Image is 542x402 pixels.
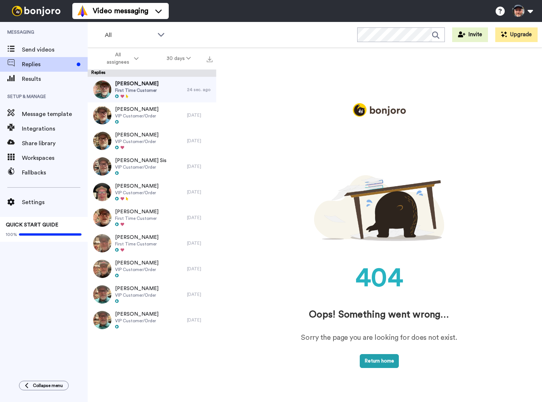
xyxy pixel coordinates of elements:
a: Return home [360,358,399,364]
div: 404 [231,259,527,297]
a: [PERSON_NAME]First Time Customer24 sec. ago [88,77,216,102]
img: 046fb462-78e2-4ee5-a8e4-cfb9a116e6e4-thumb.jpg [93,183,111,201]
a: [PERSON_NAME]VIP Customer/Order[DATE] [88,179,216,205]
img: b78f7391-9d38-4a0d-af66-664d88ebc1f5-thumb.jpg [93,132,111,150]
a: [PERSON_NAME]VIP Customer/Order[DATE] [88,282,216,307]
span: First Time Customer [115,215,159,221]
span: Share library [22,139,88,148]
span: [PERSON_NAME] [115,131,159,139]
span: [PERSON_NAME] [115,80,159,87]
span: Integrations [22,124,88,133]
div: [DATE] [187,266,213,272]
button: Collapse menu [19,381,69,390]
button: All assignees [89,48,153,69]
a: [PERSON_NAME]VIP Customer/Order[DATE] [88,128,216,154]
a: [PERSON_NAME]VIP Customer/Order[DATE] [88,102,216,128]
span: [PERSON_NAME] [115,106,159,113]
button: Export all results that match these filters now. [205,53,215,64]
span: Settings [22,198,88,207]
img: 39537f28-e30d-4bea-b049-aba568953bcc-thumb.jpg [93,157,111,176]
span: Send videos [22,45,88,54]
span: Results [22,75,88,83]
div: [DATE] [187,317,213,323]
span: First Time Customer [115,241,159,247]
span: VIP Customer/Order [115,190,159,196]
div: [DATE] [187,240,213,246]
div: [DATE] [187,112,213,118]
button: Invite [452,27,488,42]
div: [DATE] [187,138,213,144]
img: 9be0dd89-14d7-42a2-af85-ebe0efe31b15-thumb.jpg [93,311,111,329]
div: [DATE] [187,292,213,297]
img: 13fcc93d-e308-4329-bb42-9f380352c949-thumb.jpg [93,234,111,252]
img: 33da521f-f0f9-4932-a193-53516986218f-thumb.jpg [93,80,111,99]
div: [DATE] [187,189,213,195]
button: Return home [360,354,399,368]
a: [PERSON_NAME]First Time Customer[DATE] [88,205,216,230]
img: bj-logo-header-white.svg [9,6,64,16]
img: 7e02eb65-798b-4aeb-83cd-6ba1a7c1f1c8-thumb.jpg [93,106,111,124]
img: 404.png [314,175,444,241]
span: VIP Customer/Order [115,292,159,298]
span: VIP Customer/Order [115,164,167,170]
a: [PERSON_NAME]VIP Customer/Order[DATE] [88,307,216,333]
span: VIP Customer/Order [115,267,159,273]
span: [PERSON_NAME] [115,259,159,267]
span: All [105,31,154,40]
img: 3a739b7b-fec2-4d14-908e-02647faf618b-thumb.jpg [93,260,111,278]
img: 692e670d-9848-417f-ad71-7f47645e4a6a-thumb.jpg [93,285,111,304]
span: [PERSON_NAME] Sis [115,157,167,164]
span: First Time Customer [115,87,159,93]
span: Workspaces [22,154,88,162]
span: [PERSON_NAME] [115,234,159,241]
button: 30 days [153,52,205,65]
span: [PERSON_NAME] [115,311,159,318]
div: Replies [88,69,216,77]
span: [PERSON_NAME] [115,285,159,292]
img: logo_full.png [353,103,406,117]
span: 100% [6,232,17,237]
img: b3565c6f-ca74-48ae-8cea-c6f6b4acfc84-thumb.jpg [93,208,111,227]
span: [PERSON_NAME] [115,183,159,190]
span: Fallbacks [22,168,88,177]
img: vm-color.svg [77,5,88,17]
span: VIP Customer/Order [115,318,159,324]
button: Upgrade [495,27,538,42]
span: Replies [22,60,74,69]
div: [DATE] [187,215,213,221]
div: Oops! Something went wrong… [231,308,527,322]
div: 24 sec. ago [187,87,213,93]
div: Sorry the page you are looking for does not exist. [246,333,513,343]
span: VIP Customer/Order [115,113,159,119]
span: All assignees [103,51,133,66]
a: [PERSON_NAME]First Time Customer[DATE] [88,230,216,256]
span: QUICK START GUIDE [6,222,58,228]
img: export.svg [207,56,213,62]
span: Video messaging [93,6,148,16]
span: [PERSON_NAME] [115,208,159,215]
a: [PERSON_NAME] SisVIP Customer/Order[DATE] [88,154,216,179]
div: [DATE] [187,164,213,169]
span: Message template [22,110,88,119]
a: [PERSON_NAME]VIP Customer/Order[DATE] [88,256,216,282]
span: Collapse menu [33,383,63,388]
span: VIP Customer/Order [115,139,159,144]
